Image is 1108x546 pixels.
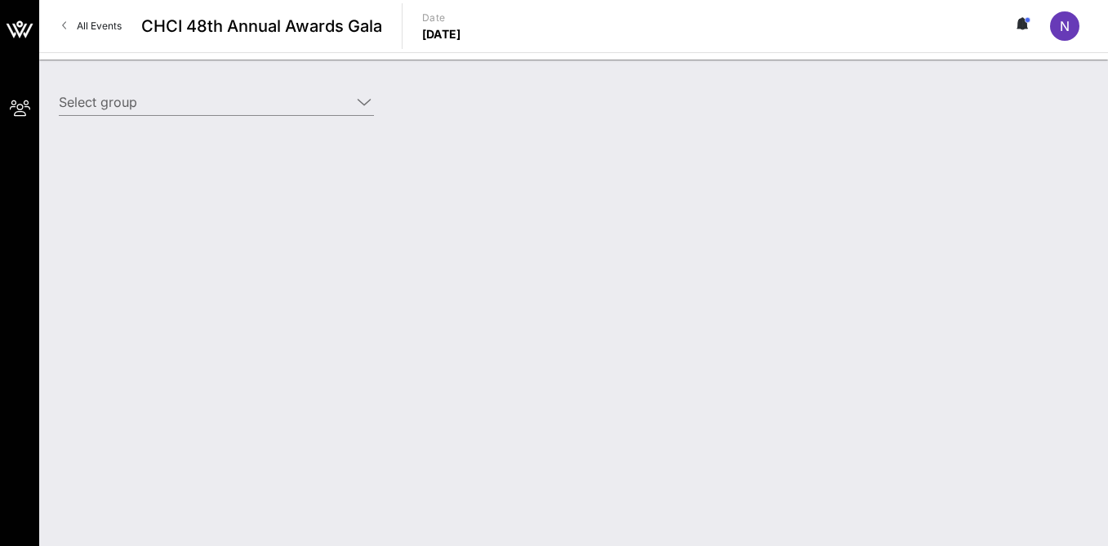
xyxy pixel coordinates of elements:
[77,20,122,32] span: All Events
[422,10,461,26] p: Date
[1050,11,1079,41] div: N
[52,13,131,39] a: All Events
[422,26,461,42] p: [DATE]
[141,14,382,38] span: CHCI 48th Annual Awards Gala
[1060,18,1070,34] span: N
